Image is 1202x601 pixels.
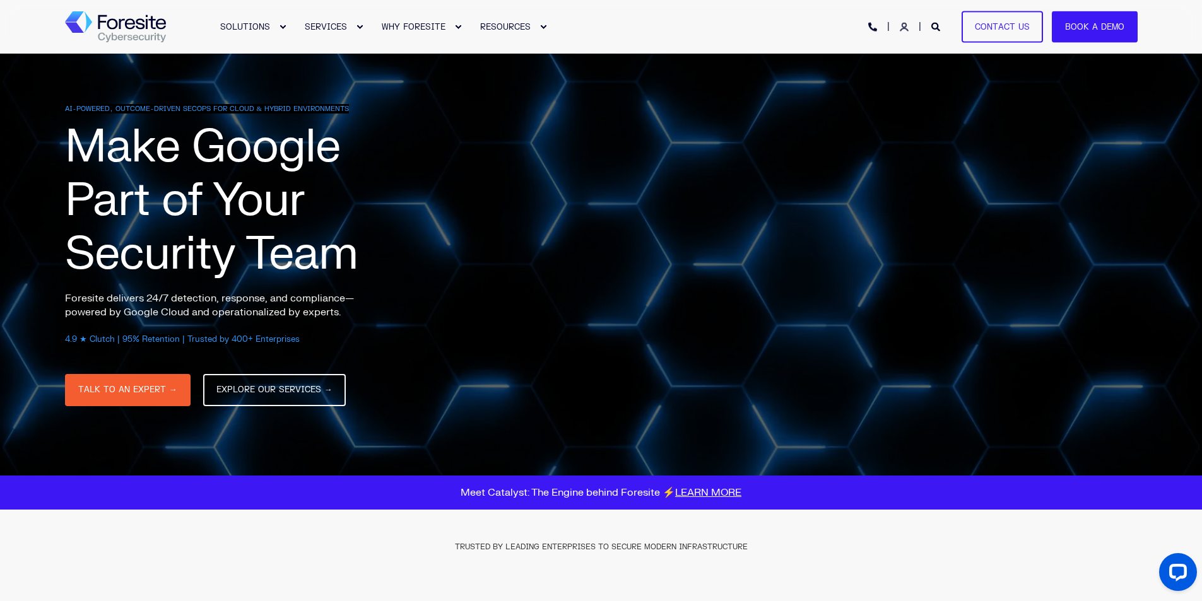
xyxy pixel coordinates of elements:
[203,374,346,406] a: EXPLORE OUR SERVICES →
[461,486,741,499] span: Meet Catalyst: The Engine behind Foresite ⚡️
[454,23,462,31] div: Expand WHY FORESITE
[220,21,270,32] span: SOLUTIONS
[356,23,363,31] div: Expand SERVICES
[931,21,943,32] a: Open Search
[900,21,911,32] a: Login
[65,104,350,114] span: AI-POWERED, OUTCOME-DRIVEN SECOPS FOR CLOUD & HYBRID ENVIRONMENTS
[675,486,741,499] a: LEARN MORE
[65,11,166,43] a: Back to Home
[1052,11,1138,43] a: Book a Demo
[65,291,380,319] p: Foresite delivers 24/7 detection, response, and compliance—powered by Google Cloud and operationa...
[65,374,191,406] a: TALK TO AN EXPERT →
[65,334,300,344] span: 4.9 ★ Clutch | 95% Retention | Trusted by 400+ Enterprises
[1149,548,1202,601] iframe: LiveChat chat widget
[65,118,358,283] span: Make Google Part of Your Security Team
[480,21,531,32] span: RESOURCES
[455,542,748,552] span: TRUSTED BY LEADING ENTERPRISES TO SECURE MODERN INFRASTRUCTURE
[382,21,445,32] span: WHY FORESITE
[962,11,1043,43] a: Contact Us
[539,23,547,31] div: Expand RESOURCES
[279,23,286,31] div: Expand SOLUTIONS
[65,11,166,43] img: Foresite logo, a hexagon shape of blues with a directional arrow to the right hand side, and the ...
